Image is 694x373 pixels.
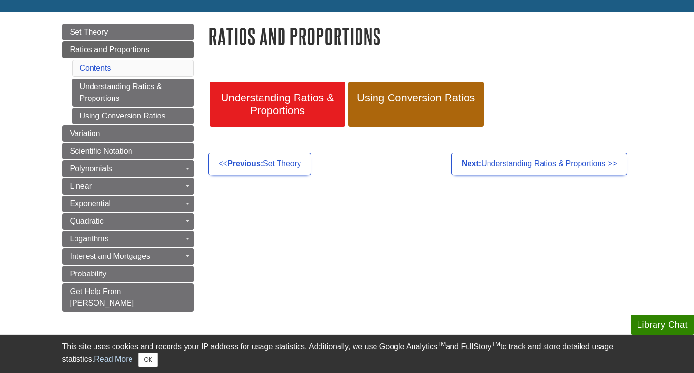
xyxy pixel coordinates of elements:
[62,41,194,58] a: Ratios and Proportions
[356,92,476,104] span: Using Conversion Ratios
[138,353,157,367] button: Close
[70,199,111,208] span: Exponential
[462,159,481,168] strong: Next:
[62,196,194,212] a: Exponential
[72,108,194,124] a: Using Conversion Ratios
[492,341,500,348] sup: TM
[62,283,194,312] a: Get Help From [PERSON_NAME]
[631,315,694,335] button: Library Chat
[94,355,132,363] a: Read More
[62,266,194,282] a: Probability
[62,125,194,142] a: Variation
[70,270,107,278] span: Probability
[210,82,345,127] a: Understanding Ratios & Proportions
[227,159,263,168] strong: Previous:
[348,82,484,127] a: Using Conversion Ratios
[62,24,194,312] div: Guide Page Menu
[217,92,338,117] span: Understanding Ratios & Proportions
[62,213,194,230] a: Quadratic
[70,235,109,243] span: Logarithms
[70,147,132,155] span: Scientific Notation
[208,24,632,49] h1: Ratios and Proportions
[70,45,150,54] span: Ratios and Proportions
[70,287,134,307] span: Get Help From [PERSON_NAME]
[451,153,627,175] a: Next:Understanding Ratios & Proportions >>
[62,178,194,195] a: Linear
[62,160,194,177] a: Polynomials
[437,341,446,348] sup: TM
[208,153,312,175] a: <<Previous:Set Theory
[72,79,194,107] a: Understanding Ratios & Proportions
[70,217,104,225] span: Quadratic
[70,182,92,190] span: Linear
[70,252,150,260] span: Interest and Mortgages
[62,24,194,40] a: Set Theory
[70,129,100,137] span: Variation
[80,64,111,72] a: Contents
[62,231,194,247] a: Logarithms
[62,248,194,265] a: Interest and Mortgages
[70,28,108,36] span: Set Theory
[70,164,112,173] span: Polynomials
[62,143,194,159] a: Scientific Notation
[62,341,632,367] div: This site uses cookies and records your IP address for usage statistics. Additionally, we use Goo...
